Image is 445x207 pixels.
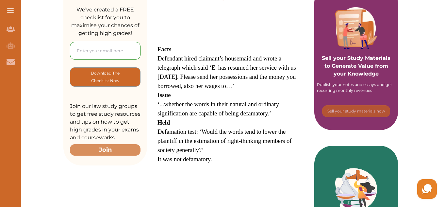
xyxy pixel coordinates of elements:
[157,55,296,89] span: Defendant hired claimant’s housemaid and wrote a telegraph which said ‘E. has resumed her service...
[322,105,390,117] button: [object Object]
[70,42,140,60] input: Enter your email here
[157,46,171,53] span: Facts
[83,69,127,85] p: Download The Checklist Now
[335,7,377,49] img: Purple card image
[70,144,140,156] button: Join
[321,36,391,78] p: Sell your Study Materials to Generate Value from your Knowledge
[157,156,212,163] span: It was not defamatory.
[157,119,170,126] span: Held
[317,82,395,94] div: Publish your notes and essays and get recurring monthly revenues
[70,102,140,142] p: Join our law study groups to get free study resources and tips on how to get high grades in your ...
[71,7,139,36] span: We’ve created a FREE checklist for you to maximise your chances of getting high grades!
[288,178,438,200] iframe: HelpCrunch
[157,92,171,98] span: Issue
[157,101,279,117] span: ‘...whether the words in their natural and ordinary signification are capable of being defamatory.’
[157,128,292,153] span: Defamation test: ‘Would the words tend to lower the plaintiff in the estimation of right-thinking...
[70,67,140,87] button: [object Object]
[327,108,385,114] p: Sell your study materials now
